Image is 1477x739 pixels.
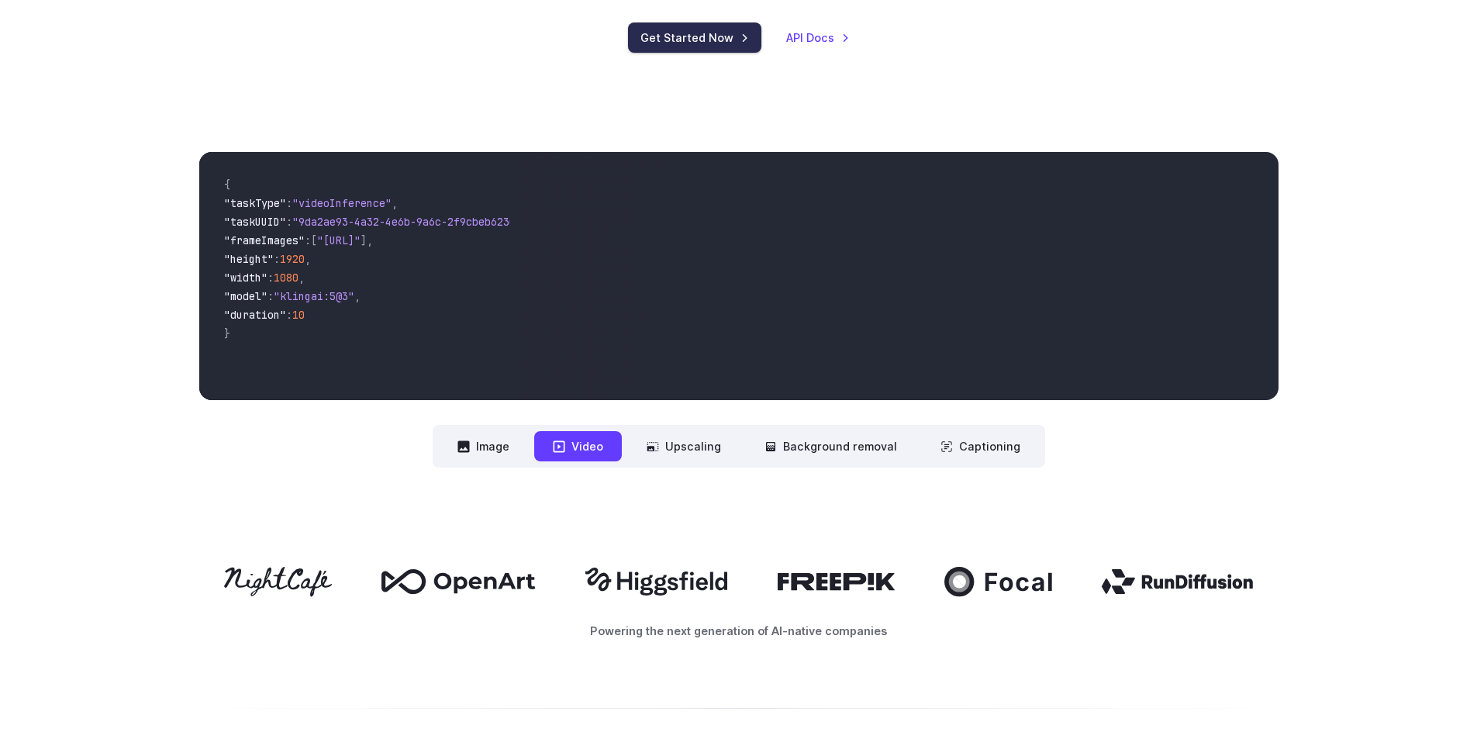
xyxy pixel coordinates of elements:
[286,308,292,322] span: :
[267,289,274,303] span: :
[292,308,305,322] span: 10
[224,326,230,340] span: }
[274,289,354,303] span: "klingai:5@3"
[274,271,299,285] span: 1080
[274,252,280,266] span: :
[439,431,528,461] button: Image
[292,196,392,210] span: "videoInference"
[746,431,916,461] button: Background removal
[354,289,361,303] span: ,
[534,431,622,461] button: Video
[292,215,528,229] span: "9da2ae93-4a32-4e6b-9a6c-2f9cbeb62301"
[305,252,311,266] span: ,
[628,22,761,53] a: Get Started Now
[305,233,311,247] span: :
[199,622,1279,640] p: Powering the next generation of AI-native companies
[299,271,305,285] span: ,
[224,196,286,210] span: "taskType"
[628,431,740,461] button: Upscaling
[224,271,267,285] span: "width"
[224,308,286,322] span: "duration"
[367,233,373,247] span: ,
[317,233,361,247] span: "[URL]"
[280,252,305,266] span: 1920
[392,196,398,210] span: ,
[922,431,1039,461] button: Captioning
[786,29,850,47] a: API Docs
[267,271,274,285] span: :
[224,233,305,247] span: "frameImages"
[361,233,367,247] span: ]
[224,289,267,303] span: "model"
[224,178,230,192] span: {
[224,215,286,229] span: "taskUUID"
[311,233,317,247] span: [
[286,196,292,210] span: :
[286,215,292,229] span: :
[224,252,274,266] span: "height"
